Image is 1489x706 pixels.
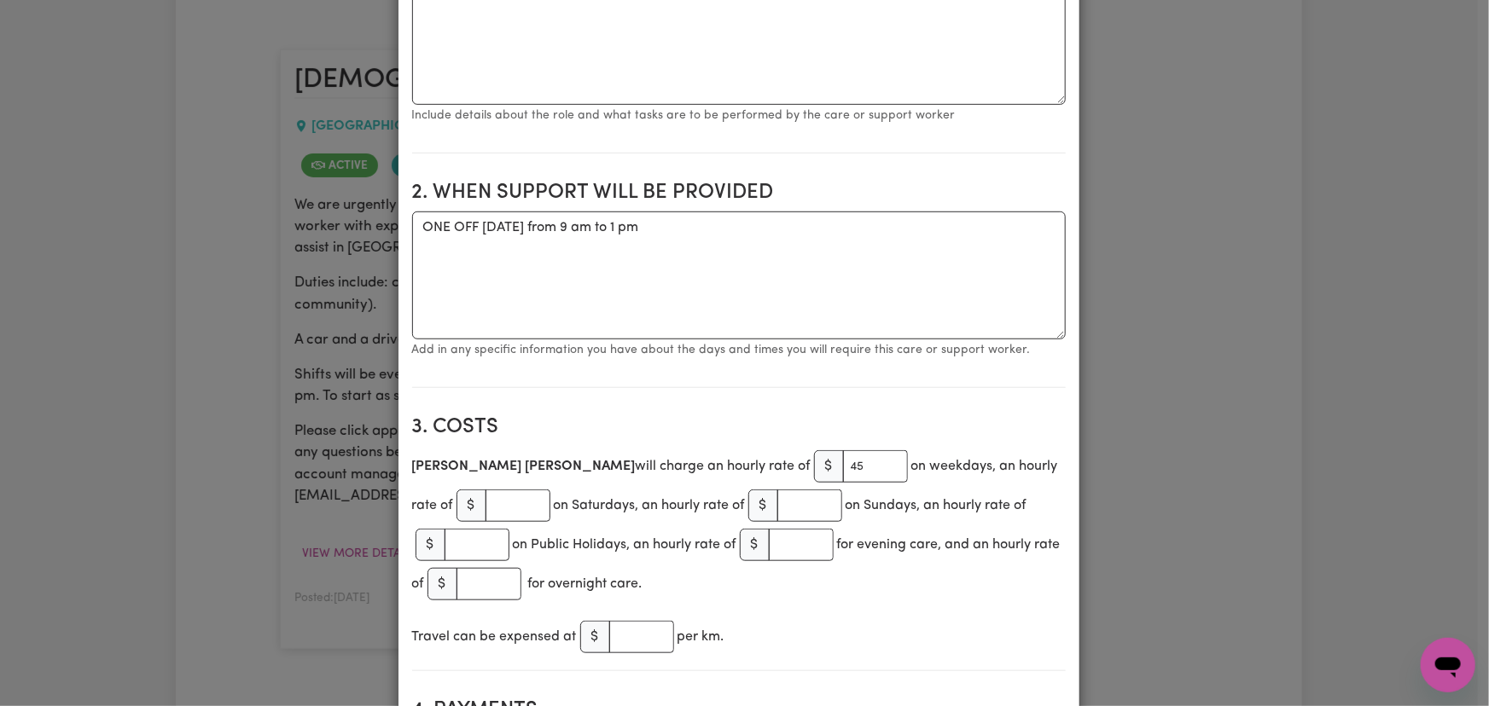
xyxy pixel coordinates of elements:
iframe: Button to launch messaging window [1421,638,1475,692]
b: [PERSON_NAME] [PERSON_NAME] [412,460,636,473]
span: $ [428,568,457,600]
span: $ [416,529,445,561]
span: $ [580,621,610,653]
h2: 3. Costs [412,415,1066,440]
div: will charge an hourly rate of on weekdays, an hourly rate of on Saturdays, an hourly rate of on S... [412,447,1066,604]
span: $ [740,529,770,561]
span: $ [814,450,844,483]
small: Include details about the role and what tasks are to be performed by the care or support worker [412,109,956,122]
small: Add in any specific information you have about the days and times you will require this care or s... [412,344,1031,356]
h2: 2. When support will be provided [412,181,1066,205]
div: Travel can be expensed at per km. [412,617,1066,657]
span: $ [748,489,778,522]
textarea: ONE OFF [DATE] from 9 am to 1 pm [412,211,1066,339]
span: $ [457,489,486,522]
